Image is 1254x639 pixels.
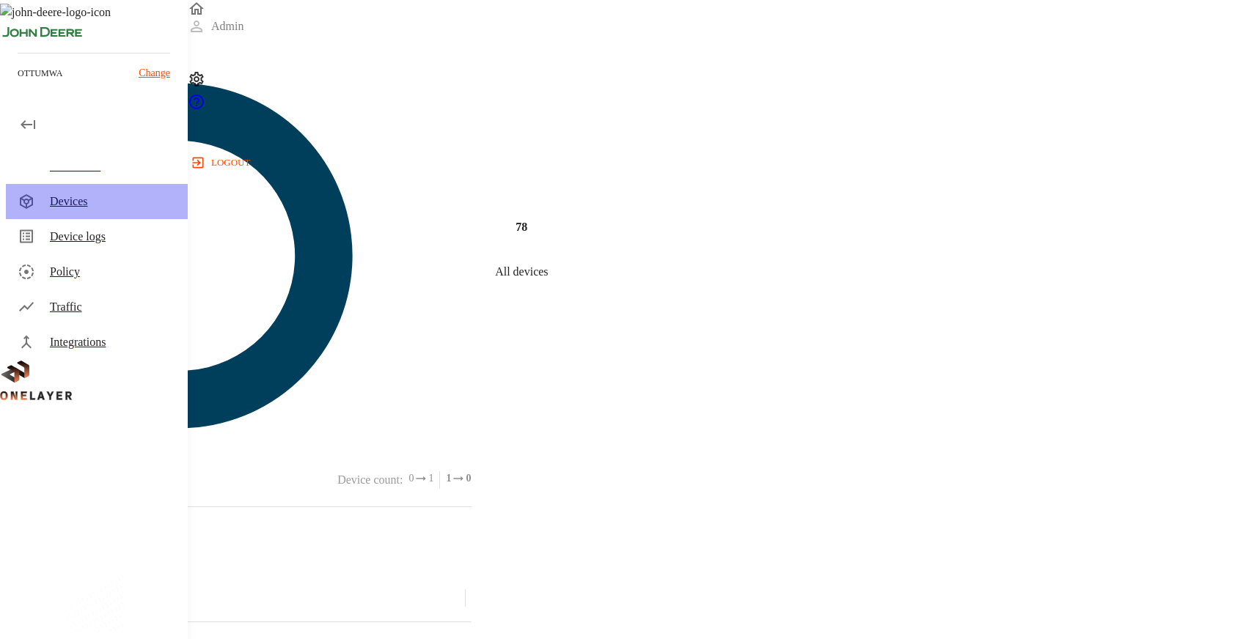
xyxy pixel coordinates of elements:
span: 1 [446,471,451,486]
a: onelayer-support [188,100,205,113]
p: Admin [211,18,243,35]
a: logout [188,151,1254,174]
button: logout [188,151,256,174]
p: Device count : [337,471,403,489]
span: 0 [408,471,414,486]
span: 1 [428,471,433,486]
span: 0 [466,471,471,486]
span: Support Portal [188,100,205,113]
p: All devices [495,263,548,281]
h4: 78 [516,218,527,236]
